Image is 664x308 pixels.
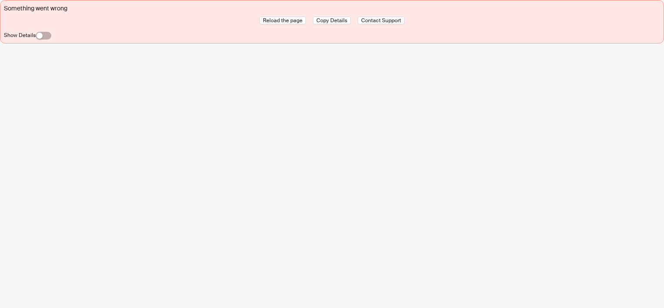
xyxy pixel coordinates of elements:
button: Contact Support [358,17,405,24]
button: Reload the page [259,17,306,24]
button: Copy Details [313,17,351,24]
div: Something went wrong [4,4,660,13]
span: Reload the page [263,17,302,24]
span: Copy Details [316,17,347,24]
span: Contact Support [361,17,401,24]
label: Show Details [4,32,36,39]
